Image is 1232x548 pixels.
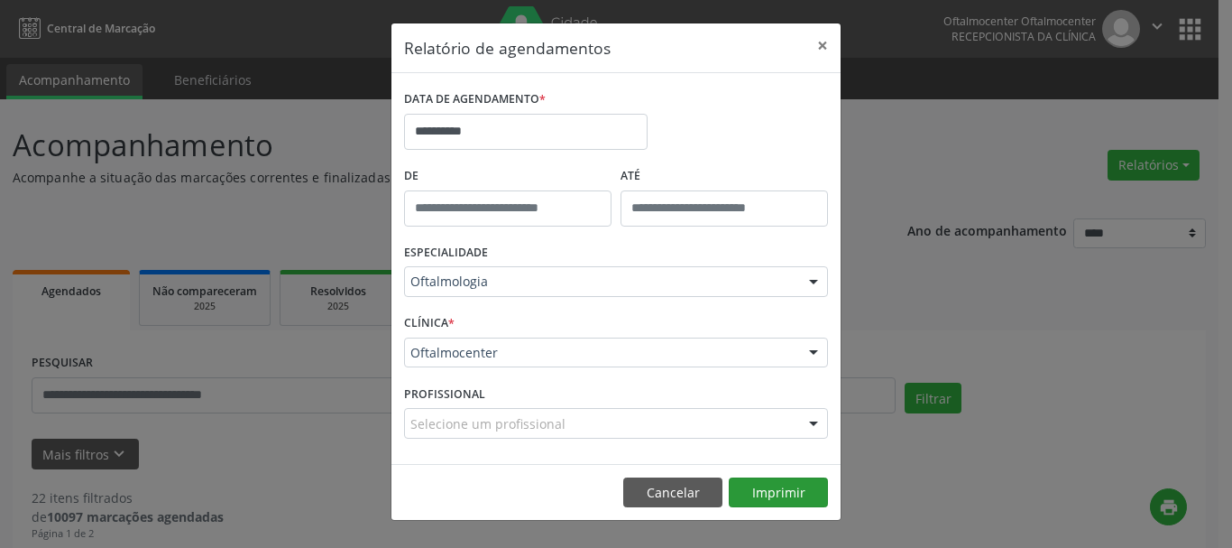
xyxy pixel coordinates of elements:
[410,344,791,362] span: Oftalmocenter
[621,163,828,190] label: ATÉ
[404,310,455,338] label: CLÍNICA
[623,478,722,508] button: Cancelar
[804,23,841,68] button: Close
[404,163,611,190] label: De
[410,273,791,291] span: Oftalmologia
[404,380,485,408] label: PROFISSIONAL
[410,414,565,433] span: Selecione um profissional
[404,86,546,114] label: DATA DE AGENDAMENTO
[404,239,488,267] label: ESPECIALIDADE
[404,36,611,60] h5: Relatório de agendamentos
[729,478,828,508] button: Imprimir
